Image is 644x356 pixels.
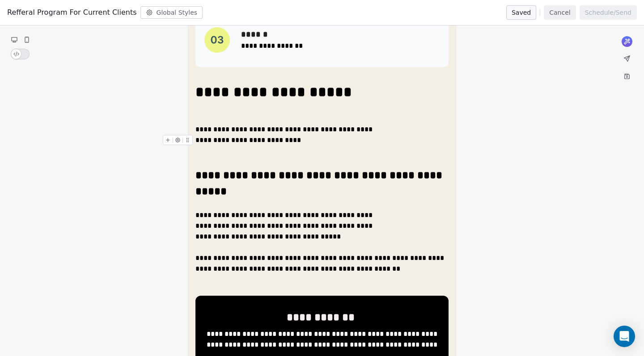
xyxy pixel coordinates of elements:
[506,5,536,20] button: Saved
[614,326,635,347] div: Open Intercom Messenger
[580,5,637,20] button: Schedule/Send
[140,6,203,19] button: Global Styles
[544,5,576,20] button: Cancel
[7,7,137,18] span: Refferal Program For Current Clients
